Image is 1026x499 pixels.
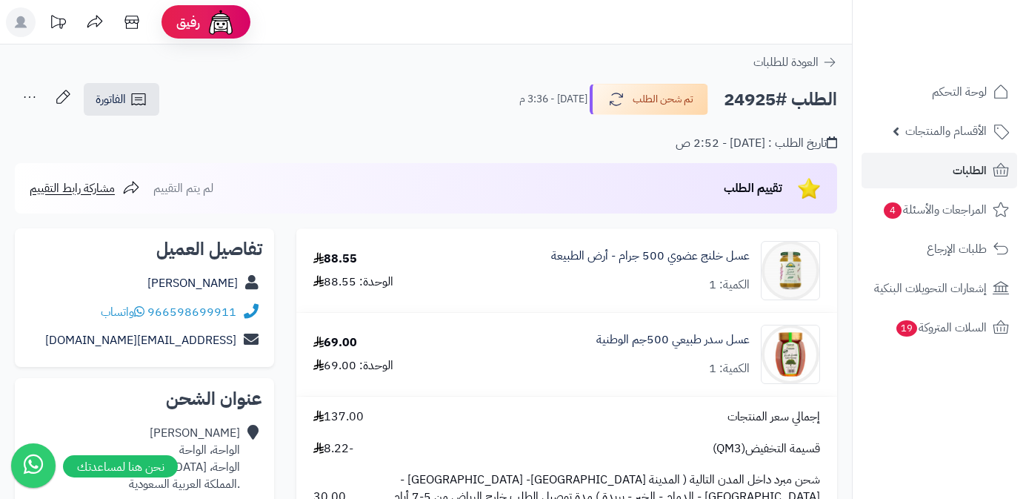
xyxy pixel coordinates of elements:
a: الطلبات [862,153,1017,188]
span: السلات المتروكة [895,317,987,338]
div: الكمية: 1 [709,360,750,377]
span: طلبات الإرجاع [927,239,987,260]
span: مشاركة رابط التقييم [30,179,115,197]
span: الفاتورة [96,90,126,108]
span: لوحة التحكم [932,82,987,102]
span: 4 [884,202,902,219]
h2: عنوان الشحن [27,390,262,408]
div: الكمية: 1 [709,277,750,294]
span: 137.00 [313,409,364,426]
a: 966598699911 [147,303,236,321]
a: العودة للطلبات [753,53,837,71]
a: [EMAIL_ADDRESS][DOMAIN_NAME] [45,331,236,349]
span: تقييم الطلب [724,179,782,197]
div: الوحدة: 88.55 [313,274,393,291]
a: طلبات الإرجاع [862,231,1017,267]
a: لوحة التحكم [862,74,1017,110]
a: عسل خلنج عضوي 500 جرام - أرض الطبيعة [551,248,750,265]
h2: تفاصيل العميل [27,240,262,258]
img: 1728931089-%D8%B9%D8%B3%D9%84%20%D8%B3%D8%AF%D8%B1%20%D8%B7%D8%A8%D9%8A%D8%B9%D9%8A%20500%D8%AC%D... [762,325,819,384]
span: إجمالي سعر المنتجات [727,409,820,426]
span: قسيمة التخفيض(QM3) [713,440,820,457]
a: تحديثات المنصة [39,7,76,41]
img: ai-face.png [206,7,236,37]
span: لم يتم التقييم [153,179,213,197]
span: العودة للطلبات [753,53,819,71]
div: 88.55 [313,251,357,268]
a: واتساب [101,303,144,321]
a: المراجعات والأسئلة4 [862,192,1017,228]
h2: الطلب #24925 [724,85,837,115]
button: تم شحن الطلب [590,84,708,115]
span: الطلبات [953,160,987,181]
a: إشعارات التحويلات البنكية [862,271,1017,306]
span: رفيق [176,13,200,31]
a: عسل سدر طبيعي 500جم الوطنية [596,331,750,348]
span: المراجعات والأسئلة [882,199,987,220]
small: [DATE] - 3:36 م [519,92,587,107]
a: الفاتورة [84,83,159,116]
div: الوحدة: 69.00 [313,357,393,374]
span: -8.22 [313,440,353,457]
img: 1713300442-695b3bf8-5111-41f8-bfe8-f4e9f5e3d671_3g4j-4alX-90x90.jpeg [762,241,819,300]
a: مشاركة رابط التقييم [30,179,140,197]
div: 69.00 [313,334,357,351]
a: [PERSON_NAME] [147,274,238,292]
a: السلات المتروكة19 [862,310,1017,346]
span: الأقسام والمنتجات [905,121,987,142]
div: [PERSON_NAME] الواحة، الواحة الواحة، [GEOGRAPHIC_DATA] .المملكة العربية السعودية [91,425,240,492]
span: إشعارات التحويلات البنكية [874,278,987,299]
div: تاريخ الطلب : [DATE] - 2:52 ص [676,135,837,152]
span: 19 [896,320,917,337]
